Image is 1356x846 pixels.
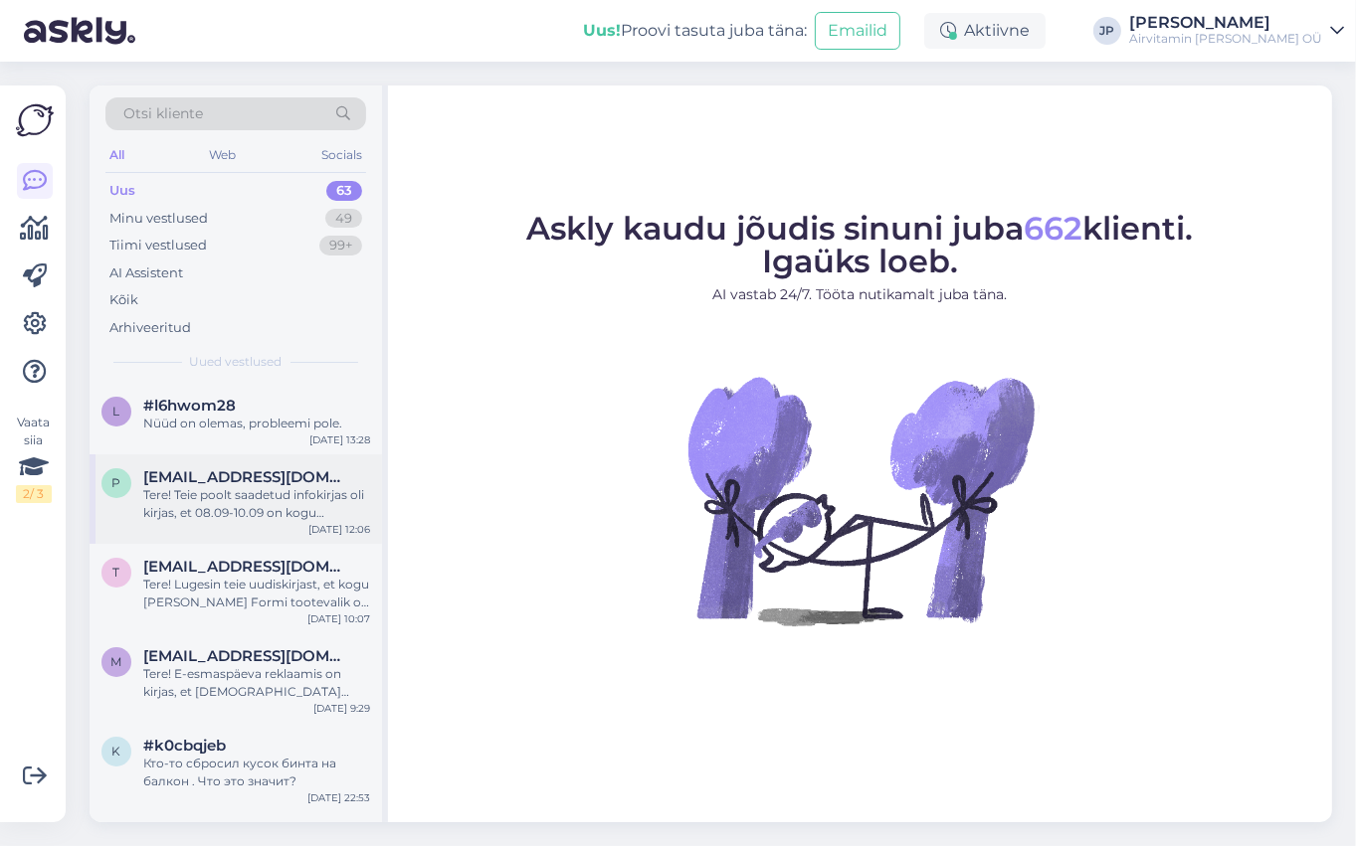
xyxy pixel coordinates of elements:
[527,209,1194,280] span: Askly kaudu jõudis sinuni juba klienti. Igaüks loeb.
[307,611,370,626] div: [DATE] 10:07
[924,13,1046,49] div: Aktiivne
[123,103,203,124] span: Otsi kliente
[317,142,366,168] div: Socials
[112,475,121,490] span: p
[112,744,121,759] span: k
[206,142,241,168] div: Web
[16,414,52,503] div: Vaata siia
[307,790,370,805] div: [DATE] 22:53
[109,209,208,229] div: Minu vestlused
[16,485,52,503] div: 2 / 3
[326,181,362,201] div: 63
[109,181,135,201] div: Uus
[681,321,1040,679] img: No Chat active
[308,522,370,537] div: [DATE] 12:06
[143,755,370,790] div: Кто-то сбросил кусок бинта на балкон . Что это значит?
[1129,15,1344,47] a: [PERSON_NAME]Airvitamin [PERSON_NAME] OÜ
[109,236,207,255] div: Tiimi vestlused
[109,290,138,310] div: Kõik
[113,404,120,419] span: l
[1129,31,1322,47] div: Airvitamin [PERSON_NAME] OÜ
[1093,17,1121,45] div: JP
[113,565,120,580] span: t
[16,101,54,139] img: Askly Logo
[143,665,370,701] div: Tere! E-esmaspäeva reklaamis on kirjas, et [DEMOGRAPHIC_DATA] rakendub ka filtritele. Samas, [PER...
[109,263,183,283] div: AI Assistent
[143,558,350,576] span: triin.nuut@gmail.com
[111,654,122,669] span: m
[143,468,350,486] span: piret.kattai@gmail.com
[583,19,807,43] div: Proovi tasuta juba täna:
[143,737,226,755] span: #k0cbqjeb
[143,576,370,611] div: Tere! Lugesin teie uudiskirjast, et kogu [PERSON_NAME] Formi tootevalik on 20% soodsamalt alates ...
[1129,15,1322,31] div: [PERSON_NAME]
[313,701,370,716] div: [DATE] 9:29
[143,415,370,432] div: Nüüd on olemas, probleemi pole.
[143,486,370,522] div: Tere! Teie poolt saadetud infokirjas oli kirjas, et 08.09-10.09 on kogu [PERSON_NAME] Formi toote...
[319,236,362,255] div: 99+
[1025,209,1083,248] span: 662
[325,209,362,229] div: 49
[190,353,283,371] span: Uued vestlused
[583,21,621,40] b: Uus!
[815,12,900,50] button: Emailid
[309,432,370,447] div: [DATE] 13:28
[143,397,236,415] span: #l6hwom28
[105,142,128,168] div: All
[527,284,1194,305] p: AI vastab 24/7. Tööta nutikamalt juba täna.
[109,318,191,338] div: Arhiveeritud
[143,647,350,665] span: merilin686@hotmail.com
